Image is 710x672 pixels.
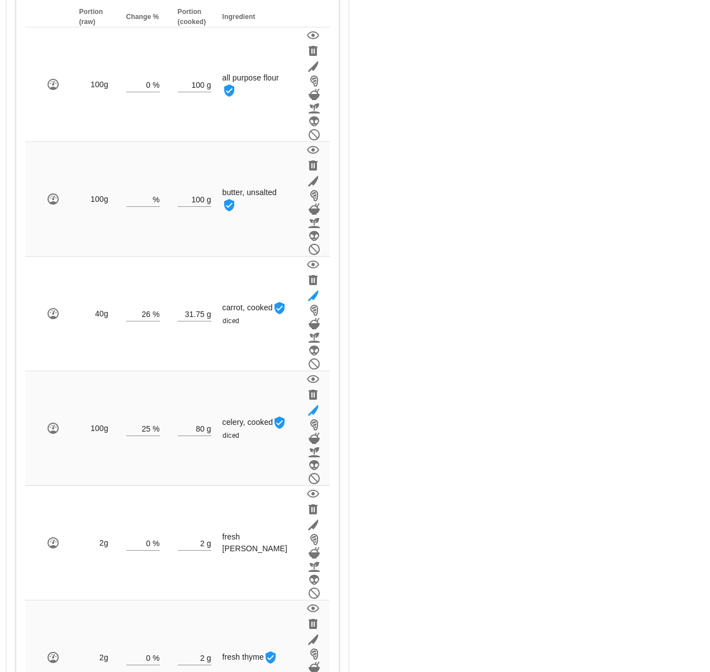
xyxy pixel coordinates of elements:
[150,421,159,436] div: %
[70,27,117,142] td: 100g
[150,306,159,321] div: %
[169,7,220,27] th: Portion (cooked)
[223,652,277,661] span: fresh thyme
[205,192,211,206] div: g
[150,650,159,665] div: %
[150,77,159,92] div: %
[70,371,117,486] td: 100g
[223,532,287,553] span: fresh [PERSON_NAME]
[220,7,296,27] th: Ingredient
[223,73,279,94] span: all purpose flour
[150,536,159,550] div: %
[70,7,117,27] th: Portion (raw)
[205,306,211,321] div: g
[70,257,117,371] td: 40g
[223,188,277,209] span: butter, unsalted
[117,7,169,27] th: Change %
[150,192,159,206] div: %
[205,421,211,436] div: g
[205,536,211,550] div: g
[205,650,211,665] div: g
[70,486,117,600] td: 2g
[223,432,244,439] span: diced
[70,142,117,257] td: 100g
[223,418,287,427] span: celery, cooked
[223,303,286,312] span: carrot, cooked
[223,317,244,325] span: diced
[205,77,211,92] div: g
